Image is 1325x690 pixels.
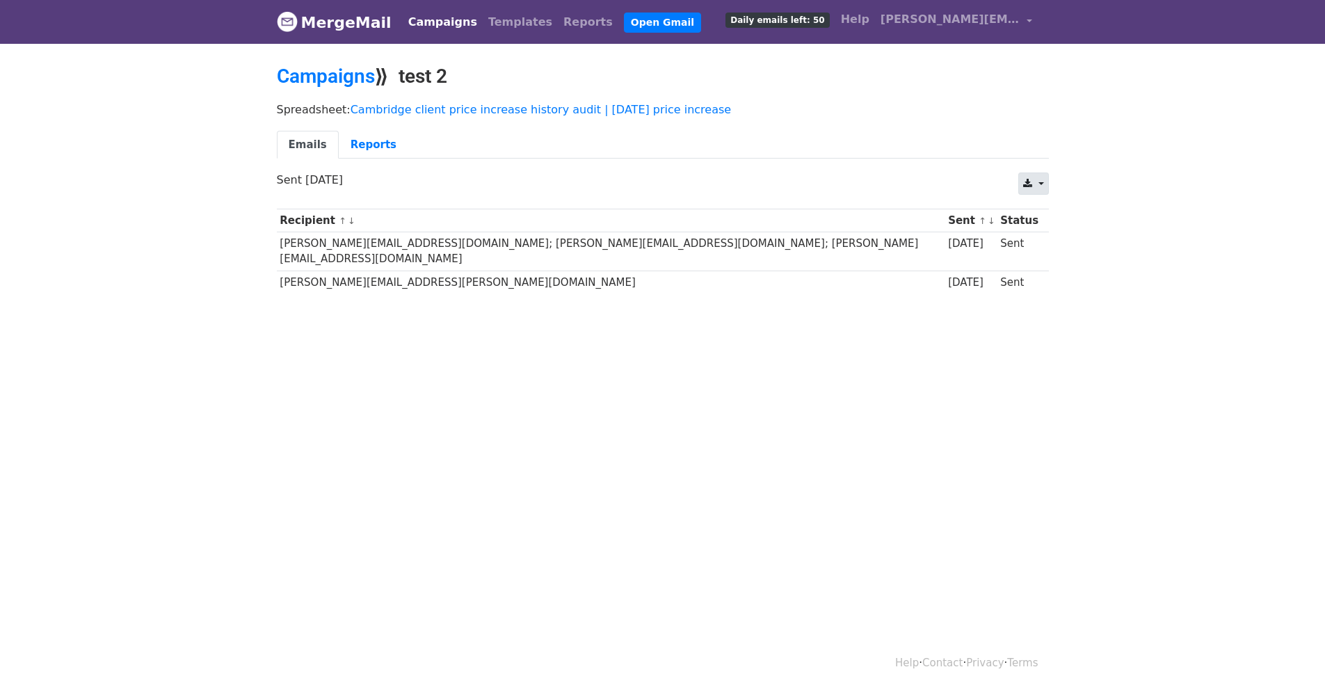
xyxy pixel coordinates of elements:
[1255,623,1325,690] iframe: Chat Widget
[624,13,701,33] a: Open Gmail
[558,8,618,36] a: Reports
[277,11,298,32] img: MergeMail logo
[277,271,945,294] td: [PERSON_NAME][EMAIL_ADDRESS][PERSON_NAME][DOMAIN_NAME]
[348,216,355,226] a: ↓
[997,232,1041,271] td: Sent
[945,209,997,232] th: Sent
[881,11,1020,28] span: [PERSON_NAME][EMAIL_ADDRESS][DOMAIN_NAME]
[277,209,945,232] th: Recipient
[277,65,375,88] a: Campaigns
[988,216,995,226] a: ↓
[277,8,392,37] a: MergeMail
[835,6,875,33] a: Help
[875,6,1038,38] a: [PERSON_NAME][EMAIL_ADDRESS][DOMAIN_NAME]
[277,65,1049,88] h2: ⟫ test 2
[997,209,1041,232] th: Status
[922,657,963,669] a: Contact
[277,131,339,159] a: Emails
[351,103,731,116] a: Cambridge client price increase history audit | [DATE] price increase
[966,657,1004,669] a: Privacy
[979,216,986,226] a: ↑
[1007,657,1038,669] a: Terms
[403,8,483,36] a: Campaigns
[997,271,1041,294] td: Sent
[483,8,558,36] a: Templates
[895,657,919,669] a: Help
[277,102,1049,117] p: Spreadsheet:
[339,131,408,159] a: Reports
[948,275,994,291] div: [DATE]
[720,6,835,33] a: Daily emails left: 50
[948,236,994,252] div: [DATE]
[277,172,1049,187] p: Sent [DATE]
[339,216,346,226] a: ↑
[277,232,945,271] td: [PERSON_NAME][EMAIL_ADDRESS][DOMAIN_NAME]; [PERSON_NAME][EMAIL_ADDRESS][DOMAIN_NAME]; [PERSON_NAM...
[725,13,829,28] span: Daily emails left: 50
